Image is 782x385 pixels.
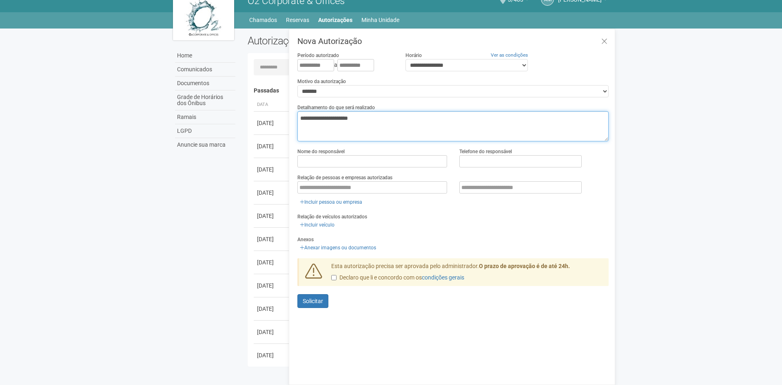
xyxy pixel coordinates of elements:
[297,78,346,85] label: Motivo da autorização
[297,236,314,243] label: Anexos
[257,328,287,336] div: [DATE]
[175,138,235,152] a: Anuncie sua marca
[331,274,464,282] label: Declaro que li e concordo com os
[297,59,393,71] div: a
[459,148,512,155] label: Telefone do responsável
[297,104,375,111] label: Detalhamento do que será realizado
[297,52,339,59] label: Período autorizado
[175,63,235,77] a: Comunicados
[175,77,235,90] a: Documentos
[257,119,287,127] div: [DATE]
[286,14,309,26] a: Reservas
[257,189,287,197] div: [DATE]
[318,14,352,26] a: Autorizações
[325,262,609,286] div: Esta autorização precisa ser aprovada pelo administrador.
[479,263,570,269] strong: O prazo de aprovação é de até 24h.
[297,37,609,45] h3: Nova Autorização
[297,213,367,220] label: Relação de veículos autorizados
[297,198,365,207] a: Incluir pessoa ou empresa
[175,124,235,138] a: LGPD
[257,212,287,220] div: [DATE]
[297,243,379,252] a: Anexar imagens ou documentos
[422,274,464,281] a: condições gerais
[257,282,287,290] div: [DATE]
[257,351,287,359] div: [DATE]
[257,235,287,243] div: [DATE]
[175,90,235,110] a: Grade de Horários dos Ônibus
[297,220,337,229] a: Incluir veículo
[249,14,277,26] a: Chamados
[175,110,235,124] a: Ramais
[254,98,290,112] th: Data
[491,52,528,58] a: Ver as condições
[405,52,422,59] label: Horário
[297,148,345,155] label: Nome do responsável
[254,88,603,94] h4: Passadas
[257,165,287,174] div: [DATE]
[175,49,235,63] a: Home
[361,14,399,26] a: Minha Unidade
[257,258,287,266] div: [DATE]
[248,35,422,47] h2: Autorizações
[331,275,337,280] input: Declaro que li e concordo com oscondições gerais
[303,298,323,304] span: Solicitar
[297,294,328,308] button: Solicitar
[257,142,287,150] div: [DATE]
[257,305,287,313] div: [DATE]
[297,174,392,181] label: Relação de pessoas e empresas autorizadas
